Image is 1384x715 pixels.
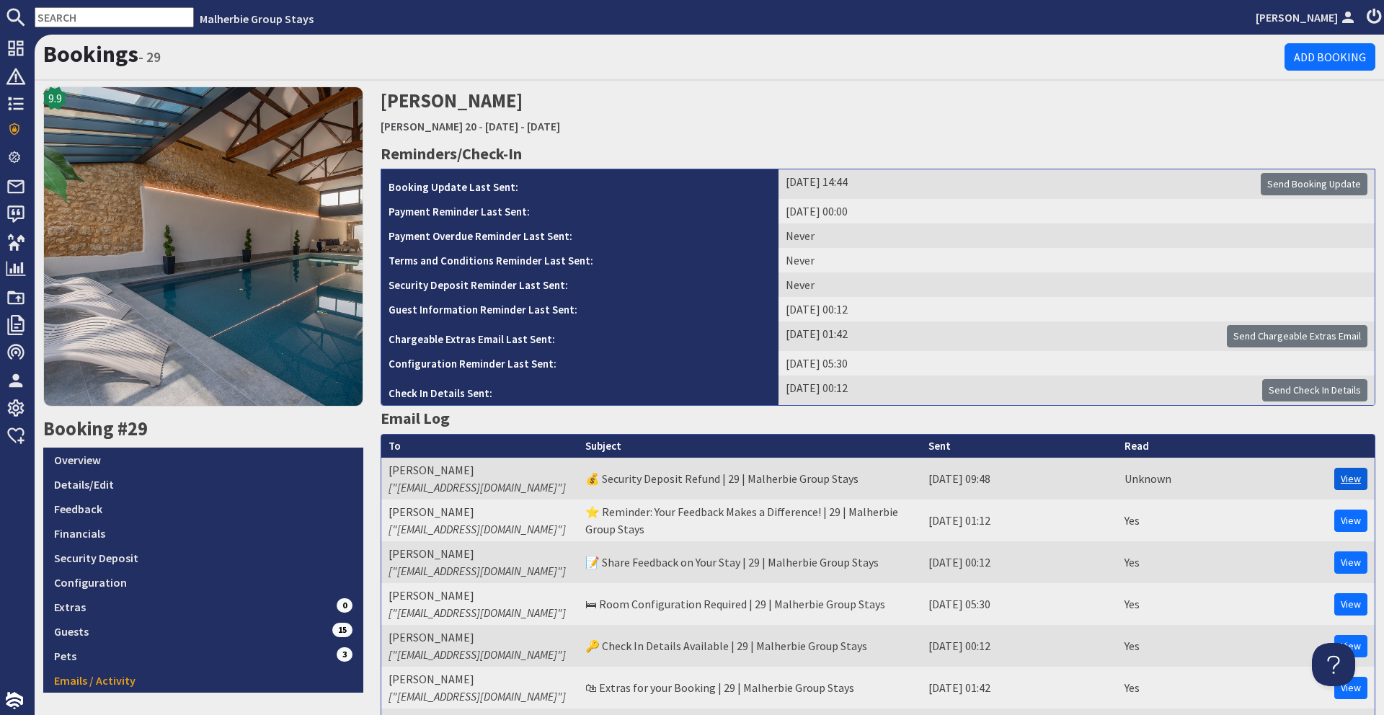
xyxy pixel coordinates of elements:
[381,541,578,583] td: [PERSON_NAME]
[389,564,566,578] i: ["[EMAIL_ADDRESS][DOMAIN_NAME]"]
[1334,551,1367,574] a: View
[778,297,1375,321] td: [DATE] 00:12
[1261,173,1367,195] button: Send Booking Update
[479,119,483,133] span: -
[381,499,578,541] td: [PERSON_NAME]
[200,12,314,26] a: Malherbie Group Stays
[389,689,566,703] i: ["[EMAIL_ADDRESS][DOMAIN_NAME]"]
[778,199,1375,223] td: [DATE] 00:00
[48,89,62,107] span: 9.9
[138,48,161,66] small: - 29
[1334,593,1367,616] a: View
[332,623,352,637] span: 15
[578,458,921,499] td: 💰 Security Deposit Refund | 29 | Malherbie Group Stays
[43,619,363,644] a: Guests15
[381,199,778,223] th: Payment Reminder Last Sent:
[1334,510,1367,532] a: View
[1334,635,1367,657] a: View
[1227,325,1367,347] button: Send Chargeable Extras Email
[381,141,1375,166] h3: Reminders/Check-In
[35,7,194,27] input: SEARCH
[921,583,1117,625] td: [DATE] 05:30
[578,435,921,458] th: Subject
[1117,625,1179,667] td: Yes
[381,169,778,199] th: Booking Update Last Sent:
[778,223,1375,248] td: Never
[43,644,363,668] a: Pets3
[43,472,363,497] a: Details/Edit
[1117,458,1179,499] td: Unknown
[921,499,1117,541] td: [DATE] 01:12
[921,625,1117,667] td: [DATE] 00:12
[43,40,138,68] a: Bookings
[778,351,1375,376] td: [DATE] 05:30
[381,223,778,248] th: Payment Overdue Reminder Last Sent:
[43,86,363,417] a: 9.9
[1262,379,1367,401] button: Send Check In Details
[381,119,476,133] a: [PERSON_NAME] 20
[43,86,363,407] img: Churchill 20's icon
[1256,9,1358,26] a: [PERSON_NAME]
[1117,499,1179,541] td: Yes
[381,458,578,499] td: [PERSON_NAME]
[381,321,778,351] th: Chargeable Extras Email Last Sent:
[43,448,363,472] a: Overview
[921,458,1117,499] td: [DATE] 09:48
[337,647,352,662] span: 3
[1269,383,1361,396] span: Send Check In Details
[381,297,778,321] th: Guest Information Reminder Last Sent:
[1117,435,1179,458] th: Read
[381,583,578,625] td: [PERSON_NAME]
[1117,667,1179,709] td: Yes
[578,625,921,667] td: 🔑 Check In Details Available | 29 | Malherbie Group Stays
[778,376,1375,405] td: [DATE] 00:12
[578,667,921,709] td: 🛍 Extras for your Booking | 29 | Malherbie Group Stays
[1334,468,1367,490] a: View
[578,541,921,583] td: 📝 Share Feedback on Your Stay | 29 | Malherbie Group Stays
[1117,541,1179,583] td: Yes
[778,169,1375,199] td: [DATE] 14:44
[381,272,778,297] th: Security Deposit Reminder Last Sent:
[43,570,363,595] a: Configuration
[485,119,560,133] a: [DATE] - [DATE]
[1312,643,1355,686] iframe: Toggle Customer Support
[43,497,363,521] a: Feedback
[1117,583,1179,625] td: Yes
[337,598,352,613] span: 0
[381,351,778,376] th: Configuration Reminder Last Sent:
[921,435,1117,458] th: Sent
[381,435,578,458] th: To
[389,647,566,662] i: ["[EMAIL_ADDRESS][DOMAIN_NAME]"]
[381,376,778,405] th: Check In Details Sent:
[389,605,566,620] i: ["[EMAIL_ADDRESS][DOMAIN_NAME]"]
[1285,43,1375,71] a: Add Booking
[381,86,1038,138] h2: [PERSON_NAME]
[43,595,363,619] a: Extras0
[778,321,1375,351] td: [DATE] 01:42
[778,248,1375,272] td: Never
[778,272,1375,297] td: Never
[389,480,566,494] i: ["[EMAIL_ADDRESS][DOMAIN_NAME]"]
[1267,177,1361,190] span: Send Booking Update
[389,522,566,536] i: ["[EMAIL_ADDRESS][DOMAIN_NAME]"]
[921,541,1117,583] td: [DATE] 00:12
[578,499,921,541] td: ⭐ Reminder: Your Feedback Makes a Difference! | 29 | Malherbie Group Stays
[43,668,363,693] a: Emails / Activity
[381,406,1375,430] h3: Email Log
[43,546,363,570] a: Security Deposit
[921,667,1117,709] td: [DATE] 01:42
[1233,329,1361,342] span: Send Chargeable Extras Email
[43,417,363,440] h2: Booking #29
[381,625,578,667] td: [PERSON_NAME]
[43,521,363,546] a: Financials
[381,667,578,709] td: [PERSON_NAME]
[578,583,921,625] td: 🛏 Room Configuration Required | 29 | Malherbie Group Stays
[6,692,23,709] img: staytech_i_w-64f4e8e9ee0a9c174fd5317b4b171b261742d2d393467e5bdba4413f4f884c10.svg
[381,248,778,272] th: Terms and Conditions Reminder Last Sent:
